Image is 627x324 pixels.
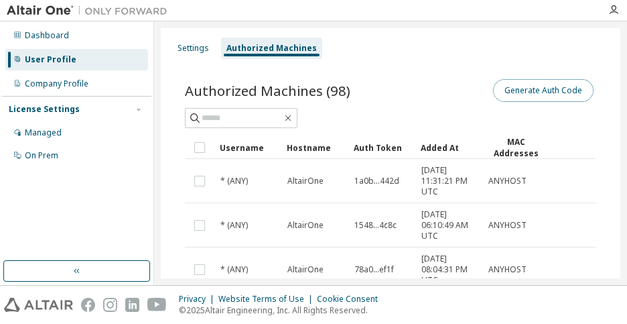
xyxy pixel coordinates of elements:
div: Auth Token [354,137,410,158]
img: altair_logo.svg [4,298,73,312]
span: AltairOne [287,176,324,186]
span: * (ANY) [220,264,248,275]
div: Username [220,137,276,158]
div: Privacy [179,294,218,305]
span: [DATE] 08:04:31 PM UTC [421,254,476,286]
div: Company Profile [25,78,88,89]
span: AltairOne [287,264,324,275]
span: ANYHOST [488,220,527,231]
div: On Prem [25,150,58,161]
img: youtube.svg [147,298,167,312]
div: Authorized Machines [226,43,317,54]
button: Generate Auth Code [493,79,594,102]
span: * (ANY) [220,176,248,186]
span: * (ANY) [220,220,248,231]
div: Added At [421,137,477,158]
div: Hostname [287,137,343,158]
span: [DATE] 11:31:21 PM UTC [421,165,476,197]
p: © 2025 Altair Engineering, Inc. All Rights Reserved. [179,305,386,316]
div: User Profile [25,54,76,65]
div: Dashboard [25,30,69,41]
img: linkedin.svg [125,298,139,312]
span: Authorized Machines (98) [185,81,350,100]
span: 78a0...ef1f [354,264,394,275]
img: facebook.svg [81,298,95,312]
span: 1a0b...442d [354,176,399,186]
div: Managed [25,127,62,138]
div: Cookie Consent [317,294,386,305]
div: License Settings [9,104,80,115]
div: MAC Addresses [488,136,544,159]
span: ANYHOST [488,264,527,275]
img: instagram.svg [103,298,117,312]
span: [DATE] 06:10:49 AM UTC [421,209,476,241]
div: Settings [178,43,209,54]
img: Altair One [7,4,174,17]
span: ANYHOST [488,176,527,186]
div: Website Terms of Use [218,294,317,305]
span: AltairOne [287,220,324,231]
span: 1548...4c8c [354,220,397,231]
